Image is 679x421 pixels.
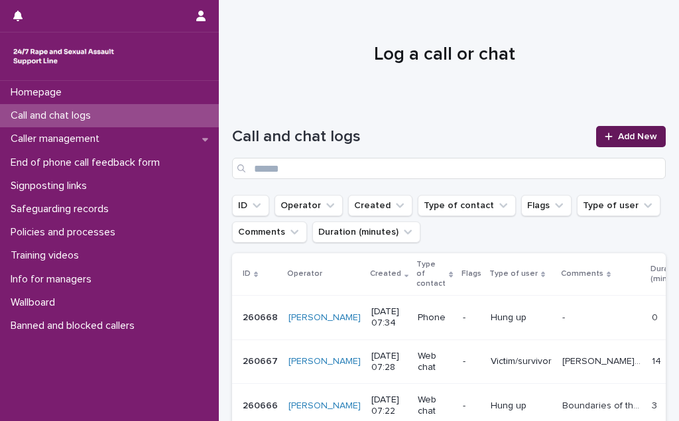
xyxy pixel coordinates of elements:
p: - [562,310,568,324]
button: Flags [521,195,572,216]
p: - [463,400,480,412]
p: Hung up [491,400,552,412]
p: Policies and processes [5,226,126,239]
p: Type of user [489,267,538,281]
button: Duration (minutes) [312,221,420,243]
button: Operator [275,195,343,216]
button: Type of contact [418,195,516,216]
p: Training videos [5,249,90,262]
p: Boundaries of the chat were established and chat ended. [562,398,644,412]
h1: Log a call or chat [232,44,656,66]
p: [DATE] 07:34 [371,306,407,329]
button: Created [348,195,412,216]
button: Type of user [577,195,660,216]
p: Hung up [491,312,552,324]
p: Operator [287,267,322,281]
p: Safeguarding records [5,203,119,215]
button: ID [232,195,269,216]
a: [PERSON_NAME] [288,400,361,412]
p: Victim/survivor [491,356,552,367]
p: 3 [652,398,660,412]
p: 14 [652,353,664,367]
p: Flags [462,267,481,281]
p: Kenny chatted about having a sexual experience when they were much younger and how they have stru... [562,353,644,367]
p: 260667 [243,353,280,367]
p: Created [370,267,401,281]
p: Caller management [5,133,110,145]
p: [DATE] 07:28 [371,351,407,373]
p: Web chat [418,394,452,417]
p: Call and chat logs [5,109,101,122]
img: rhQMoQhaT3yELyF149Cw [11,43,117,70]
p: ID [243,267,251,281]
input: Search [232,158,666,179]
p: - [463,356,480,367]
p: - [463,312,480,324]
p: Info for managers [5,273,102,286]
p: 0 [652,310,660,324]
p: Comments [561,267,603,281]
p: 260666 [243,398,280,412]
p: Homepage [5,86,72,99]
p: 260668 [243,310,280,324]
p: Signposting links [5,180,97,192]
p: End of phone call feedback form [5,156,170,169]
h1: Call and chat logs [232,127,588,147]
a: Add New [596,126,666,147]
p: Banned and blocked callers [5,320,145,332]
p: [DATE] 07:22 [371,394,407,417]
button: Comments [232,221,307,243]
p: Phone [418,312,452,324]
p: Type of contact [416,257,446,291]
p: Web chat [418,351,452,373]
a: [PERSON_NAME] [288,356,361,367]
p: Wallboard [5,296,66,309]
a: [PERSON_NAME] [288,312,361,324]
span: Add New [618,132,657,141]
